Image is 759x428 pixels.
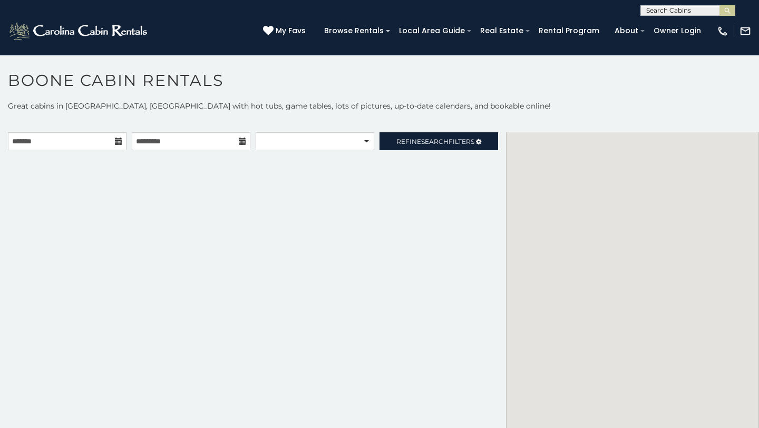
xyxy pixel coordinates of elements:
img: mail-regular-white.png [739,25,751,37]
a: Real Estate [475,23,529,39]
a: Rental Program [533,23,605,39]
a: Browse Rentals [319,23,389,39]
span: Refine Filters [396,138,474,145]
img: White-1-2.png [8,21,150,42]
img: phone-regular-white.png [717,25,728,37]
a: Owner Login [648,23,706,39]
a: My Favs [263,25,308,37]
a: Local Area Guide [394,23,470,39]
span: Search [421,138,449,145]
a: RefineSearchFilters [379,132,498,150]
span: My Favs [276,25,306,36]
a: About [609,23,644,39]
